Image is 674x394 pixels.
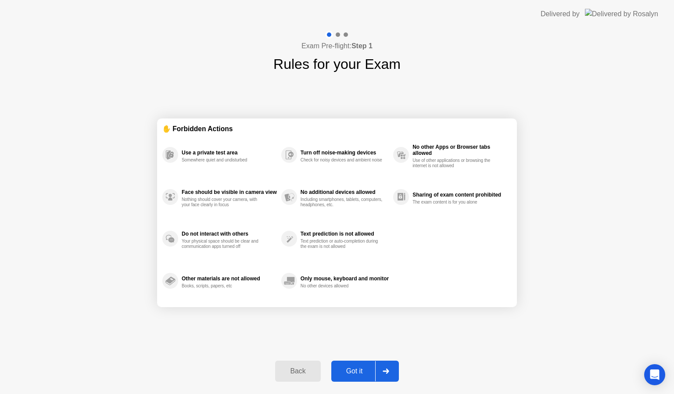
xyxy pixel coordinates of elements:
[182,239,265,249] div: Your physical space should be clear and communication apps turned off
[412,200,495,205] div: The exam content is for you alone
[182,197,265,208] div: Nothing should cover your camera, with your face clearly in focus
[182,276,277,282] div: Other materials are not allowed
[351,42,373,50] b: Step 1
[541,9,580,19] div: Delivered by
[273,54,401,75] h1: Rules for your Exam
[301,41,373,51] h4: Exam Pre-flight:
[412,144,507,156] div: No other Apps or Browser tabs allowed
[301,150,389,156] div: Turn off noise-making devices
[644,364,665,385] div: Open Intercom Messenger
[301,276,389,282] div: Only mouse, keyboard and monitor
[334,367,375,375] div: Got it
[301,231,389,237] div: Text prediction is not allowed
[412,158,495,168] div: Use of other applications or browsing the internet is not allowed
[182,189,277,195] div: Face should be visible in camera view
[331,361,399,382] button: Got it
[182,150,277,156] div: Use a private test area
[301,239,384,249] div: Text prediction or auto-completion during the exam is not allowed
[278,367,318,375] div: Back
[301,189,389,195] div: No additional devices allowed
[301,197,384,208] div: Including smartphones, tablets, computers, headphones, etc.
[301,283,384,289] div: No other devices allowed
[182,158,265,163] div: Somewhere quiet and undisturbed
[585,9,658,19] img: Delivered by Rosalyn
[162,124,512,134] div: ✋ Forbidden Actions
[275,361,320,382] button: Back
[182,231,277,237] div: Do not interact with others
[182,283,265,289] div: Books, scripts, papers, etc
[412,192,507,198] div: Sharing of exam content prohibited
[301,158,384,163] div: Check for noisy devices and ambient noise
